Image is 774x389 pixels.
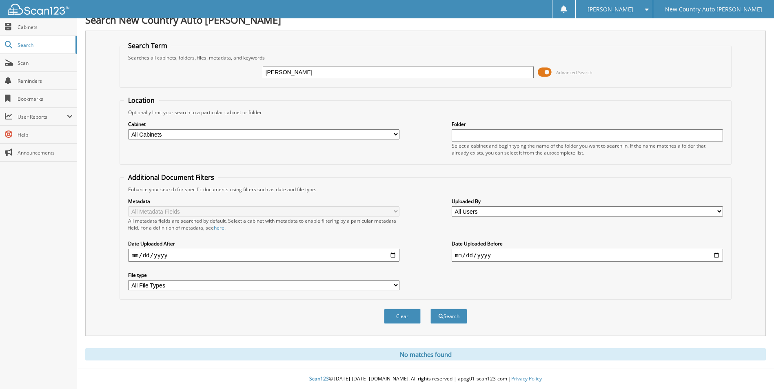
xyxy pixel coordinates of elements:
[452,240,723,247] label: Date Uploaded Before
[124,109,727,116] div: Optionally limit your search to a particular cabinet or folder
[18,42,71,49] span: Search
[124,96,159,105] legend: Location
[128,240,399,247] label: Date Uploaded After
[588,7,633,12] span: [PERSON_NAME]
[214,224,224,231] a: here
[128,121,399,128] label: Cabinet
[733,350,774,389] iframe: Chat Widget
[18,60,73,66] span: Scan
[430,309,467,324] button: Search
[124,54,727,61] div: Searches all cabinets, folders, files, metadata, and keywords
[452,121,723,128] label: Folder
[85,13,766,27] h1: Search New Country Auto [PERSON_NAME]
[18,24,73,31] span: Cabinets
[18,77,73,84] span: Reminders
[384,309,421,324] button: Clear
[18,149,73,156] span: Announcements
[85,348,766,360] div: No matches found
[18,113,67,120] span: User Reports
[128,272,399,278] label: File type
[556,69,592,75] span: Advanced Search
[18,131,73,138] span: Help
[8,4,69,15] img: scan123-logo-white.svg
[124,173,218,182] legend: Additional Document Filters
[18,95,73,102] span: Bookmarks
[128,198,399,205] label: Metadata
[665,7,762,12] span: New Country Auto [PERSON_NAME]
[77,369,774,389] div: © [DATE]-[DATE] [DOMAIN_NAME]. All rights reserved | appg01-scan123-com |
[452,142,723,156] div: Select a cabinet and begin typing the name of the folder you want to search in. If the name match...
[309,375,329,382] span: Scan123
[511,375,542,382] a: Privacy Policy
[128,249,399,262] input: start
[124,41,171,50] legend: Search Term
[128,217,399,231] div: All metadata fields are searched by default. Select a cabinet with metadata to enable filtering b...
[452,198,723,205] label: Uploaded By
[124,186,727,193] div: Enhance your search for specific documents using filters such as date and file type.
[452,249,723,262] input: end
